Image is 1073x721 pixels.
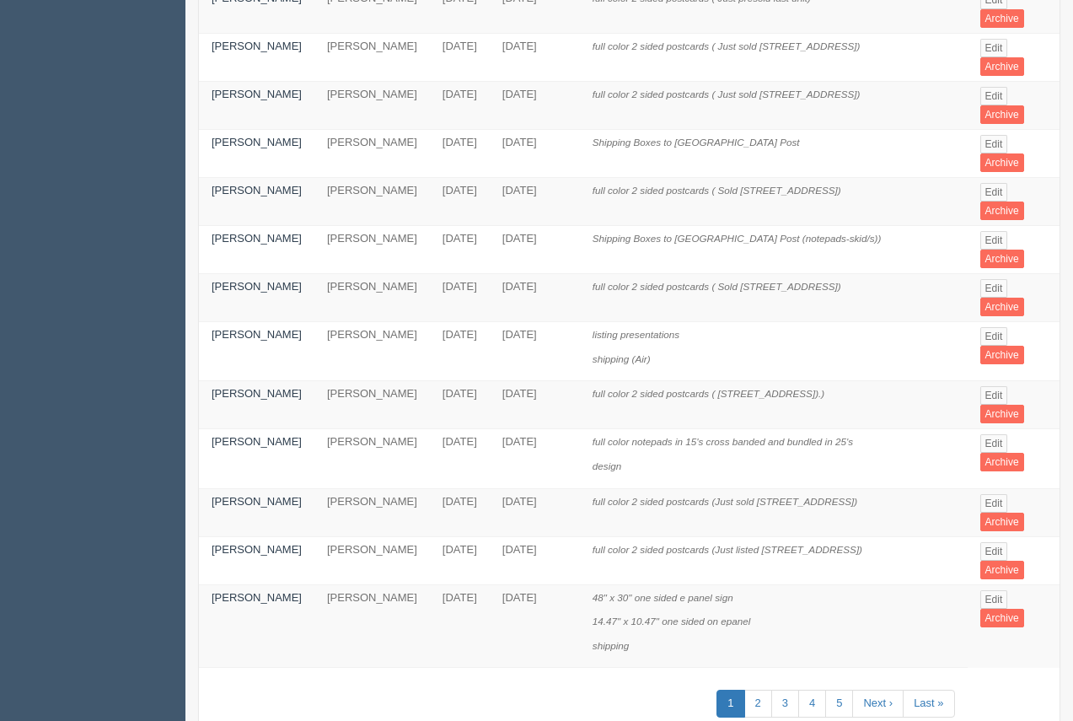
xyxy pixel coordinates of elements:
[490,34,580,82] td: [DATE]
[212,136,302,148] a: [PERSON_NAME]
[980,298,1024,316] a: Archive
[744,690,772,718] a: 2
[980,39,1008,57] a: Edit
[980,9,1024,28] a: Archive
[593,616,751,627] i: 14.47" x 10.47" one sided on epanel
[314,34,430,82] td: [PERSON_NAME]
[980,231,1008,250] a: Edit
[980,453,1024,471] a: Archive
[430,322,490,381] td: [DATE]
[771,690,799,718] a: 3
[314,381,430,429] td: [PERSON_NAME]
[593,544,862,555] i: full color 2 sided postcards (Just listed [STREET_ADDRESS])
[212,88,302,100] a: [PERSON_NAME]
[980,250,1024,268] a: Archive
[593,353,651,364] i: shipping (Air)
[593,436,853,447] i: full color notepads in 15's cross banded and bundled in 25's
[593,329,679,340] i: listing presentations
[314,82,430,130] td: [PERSON_NAME]
[980,346,1024,364] a: Archive
[980,513,1024,531] a: Archive
[430,584,490,668] td: [DATE]
[980,494,1008,513] a: Edit
[212,184,302,196] a: [PERSON_NAME]
[212,40,302,52] a: [PERSON_NAME]
[980,405,1024,423] a: Archive
[430,274,490,322] td: [DATE]
[430,488,490,536] td: [DATE]
[490,82,580,130] td: [DATE]
[314,429,430,488] td: [PERSON_NAME]
[593,137,800,148] i: Shipping Boxes to [GEOGRAPHIC_DATA] Post
[430,381,490,429] td: [DATE]
[212,591,302,604] a: [PERSON_NAME]
[716,690,744,718] a: 1
[314,584,430,668] td: [PERSON_NAME]
[593,496,857,507] i: full color 2 sided postcards (Just sold [STREET_ADDRESS])
[212,280,302,293] a: [PERSON_NAME]
[212,232,302,245] a: [PERSON_NAME]
[980,386,1008,405] a: Edit
[593,233,882,244] i: Shipping Boxes to [GEOGRAPHIC_DATA] Post (notepads-skid/s))
[593,460,621,471] i: design
[430,178,490,226] td: [DATE]
[980,434,1008,453] a: Edit
[490,130,580,178] td: [DATE]
[980,105,1024,124] a: Archive
[593,281,841,292] i: full color 2 sided postcards ( Sold [STREET_ADDRESS])
[490,429,580,488] td: [DATE]
[490,488,580,536] td: [DATE]
[430,536,490,584] td: [DATE]
[212,543,302,556] a: [PERSON_NAME]
[980,57,1024,76] a: Archive
[980,153,1024,172] a: Archive
[593,185,841,196] i: full color 2 sided postcards ( Sold [STREET_ADDRESS])
[593,640,630,651] i: shipping
[212,328,302,341] a: [PERSON_NAME]
[430,130,490,178] td: [DATE]
[314,536,430,584] td: [PERSON_NAME]
[314,274,430,322] td: [PERSON_NAME]
[980,561,1024,579] a: Archive
[314,226,430,274] td: [PERSON_NAME]
[593,89,861,100] i: full color 2 sided postcards ( Just sold [STREET_ADDRESS])
[314,130,430,178] td: [PERSON_NAME]
[798,690,826,718] a: 4
[490,536,580,584] td: [DATE]
[430,34,490,82] td: [DATE]
[980,279,1008,298] a: Edit
[903,690,954,718] a: Last »
[593,592,733,603] i: 48" x 30" one sided e panel sign
[430,429,490,488] td: [DATE]
[980,202,1024,220] a: Archive
[980,183,1008,202] a: Edit
[593,388,824,399] i: full color 2 sided postcards ( [STREET_ADDRESS]).)
[212,435,302,448] a: [PERSON_NAME]
[212,495,302,508] a: [PERSON_NAME]
[980,590,1008,609] a: Edit
[490,274,580,322] td: [DATE]
[314,322,430,381] td: [PERSON_NAME]
[490,322,580,381] td: [DATE]
[490,178,580,226] td: [DATE]
[593,40,861,51] i: full color 2 sided postcards ( Just sold [STREET_ADDRESS])
[980,87,1008,105] a: Edit
[490,226,580,274] td: [DATE]
[490,381,580,429] td: [DATE]
[490,584,580,668] td: [DATE]
[430,226,490,274] td: [DATE]
[314,488,430,536] td: [PERSON_NAME]
[314,178,430,226] td: [PERSON_NAME]
[980,542,1008,561] a: Edit
[430,82,490,130] td: [DATE]
[852,690,904,718] a: Next ›
[825,690,853,718] a: 5
[212,387,302,400] a: [PERSON_NAME]
[980,609,1024,627] a: Archive
[980,327,1008,346] a: Edit
[980,135,1008,153] a: Edit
